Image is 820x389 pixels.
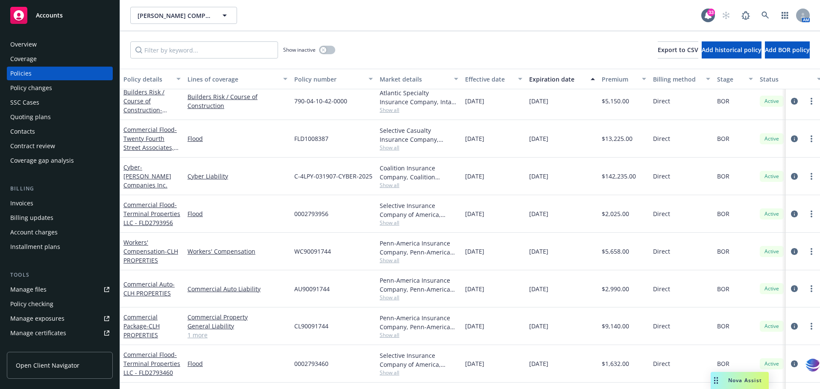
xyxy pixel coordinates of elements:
div: Selective Casualty Insurance Company, Selective Insurance Group [380,126,458,144]
div: Invoices [10,196,33,210]
div: Quoting plans [10,110,51,124]
span: Open Client Navigator [16,361,79,370]
span: Show all [380,331,458,339]
span: [DATE] [465,134,484,143]
div: Premium [602,75,637,84]
span: Export to CSV [658,46,698,54]
span: Direct [653,97,670,105]
a: Quoting plans [7,110,113,124]
div: Policy checking [10,297,53,311]
div: Penn-America Insurance Company, Penn-America Group [380,276,458,294]
span: Show inactive [283,46,316,53]
a: Cyber Liability [187,172,287,181]
div: Contacts [10,125,35,138]
span: [DATE] [465,172,484,181]
span: Show all [380,219,458,226]
span: [DATE] [529,247,548,256]
span: Direct [653,209,670,218]
a: Flood [187,134,287,143]
span: - [PERSON_NAME] Companies Inc. [123,163,171,189]
span: Direct [653,284,670,293]
span: Show all [380,369,458,376]
div: Penn-America Insurance Company, Penn-America Group [380,239,458,257]
button: Policy details [120,69,184,89]
a: Commercial Flood [123,201,180,227]
div: Policy details [123,75,171,84]
span: 0002793460 [294,359,328,368]
button: Effective date [462,69,526,89]
a: Policy changes [7,81,113,95]
span: BOR [717,134,729,143]
a: circleInformation [789,321,799,331]
div: Overview [10,38,37,51]
span: Active [763,360,780,368]
button: Expiration date [526,69,598,89]
div: Policy changes [10,81,52,95]
span: Show all [380,294,458,301]
a: Coverage gap analysis [7,154,113,167]
span: C-4LPY-031907-CYBER-2025 [294,172,372,181]
a: Commercial Flood [123,126,177,161]
span: BOR [717,97,729,105]
a: Accounts [7,3,113,27]
a: Flood [187,359,287,368]
button: [PERSON_NAME] COMPANIES, INC. [130,7,237,24]
a: Switch app [776,7,794,24]
a: circleInformation [789,209,799,219]
span: Add BOR policy [765,46,810,54]
a: Commercial Package [123,313,160,339]
a: circleInformation [789,359,799,369]
button: Lines of coverage [184,69,291,89]
span: $5,658.00 [602,247,629,256]
span: AU90091744 [294,284,330,293]
div: Manage exposures [10,312,64,325]
a: Start snowing [717,7,735,24]
a: Installment plans [7,240,113,254]
span: Active [763,285,780,292]
div: Manage claims [10,341,53,354]
span: Direct [653,172,670,181]
a: General Liability [187,322,287,331]
a: more [806,209,817,219]
a: Policies [7,67,113,80]
span: [DATE] [529,322,548,331]
span: BOR [717,359,729,368]
span: [DATE] [529,209,548,218]
span: - Terminal Properties LLC - FLD2793956 [123,201,180,227]
a: circleInformation [789,96,799,106]
span: Active [763,97,780,105]
a: Manage claims [7,341,113,354]
span: BOR [717,209,729,218]
div: Lines of coverage [187,75,278,84]
a: Search [757,7,774,24]
a: Report a Bug [737,7,754,24]
div: Policies [10,67,32,80]
div: Drag to move [711,372,721,389]
span: Direct [653,322,670,331]
div: Manage files [10,283,47,296]
span: [DATE] [465,359,484,368]
span: [DATE] [465,247,484,256]
a: Manage exposures [7,312,113,325]
span: [DATE] [465,97,484,105]
div: Status [760,75,812,84]
div: Stage [717,75,744,84]
button: Add BOR policy [765,41,810,58]
a: Workers' Compensation [187,247,287,256]
a: Manage files [7,283,113,296]
span: $2,990.00 [602,284,629,293]
a: SSC Cases [7,96,113,109]
a: more [806,96,817,106]
div: Contract review [10,139,55,153]
a: Policy checking [7,297,113,311]
a: more [806,134,817,144]
a: more [806,284,817,294]
span: Show all [380,257,458,264]
span: $1,632.00 [602,359,629,368]
span: Nova Assist [728,377,762,384]
span: BOR [717,172,729,181]
a: Cyber [123,163,171,189]
span: [DATE] [529,97,548,105]
a: Overview [7,38,113,51]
